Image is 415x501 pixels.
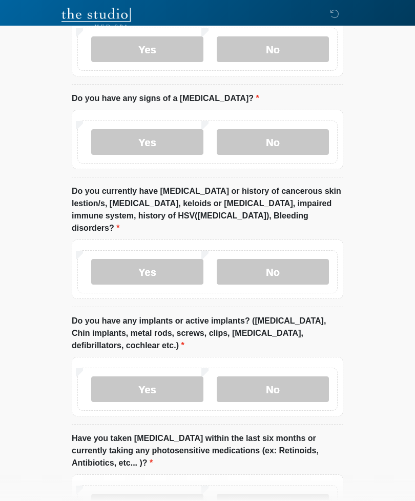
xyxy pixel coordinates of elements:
[91,376,203,402] label: Yes
[91,259,203,285] label: Yes
[217,259,329,285] label: No
[61,8,131,28] img: The Studio Med Spa Logo
[91,36,203,62] label: Yes
[217,129,329,155] label: No
[72,185,343,234] label: Do you currently have [MEDICAL_DATA] or history of cancerous skin lestion/s, [MEDICAL_DATA], kelo...
[217,376,329,402] label: No
[91,129,203,155] label: Yes
[72,92,259,105] label: Do you have any signs of a [MEDICAL_DATA]?
[72,432,343,469] label: Have you taken [MEDICAL_DATA] within the last six months or currently taking any photosensitive m...
[217,36,329,62] label: No
[72,315,343,352] label: Do you have any implants or active implants? ([MEDICAL_DATA], Chin implants, metal rods, screws, ...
